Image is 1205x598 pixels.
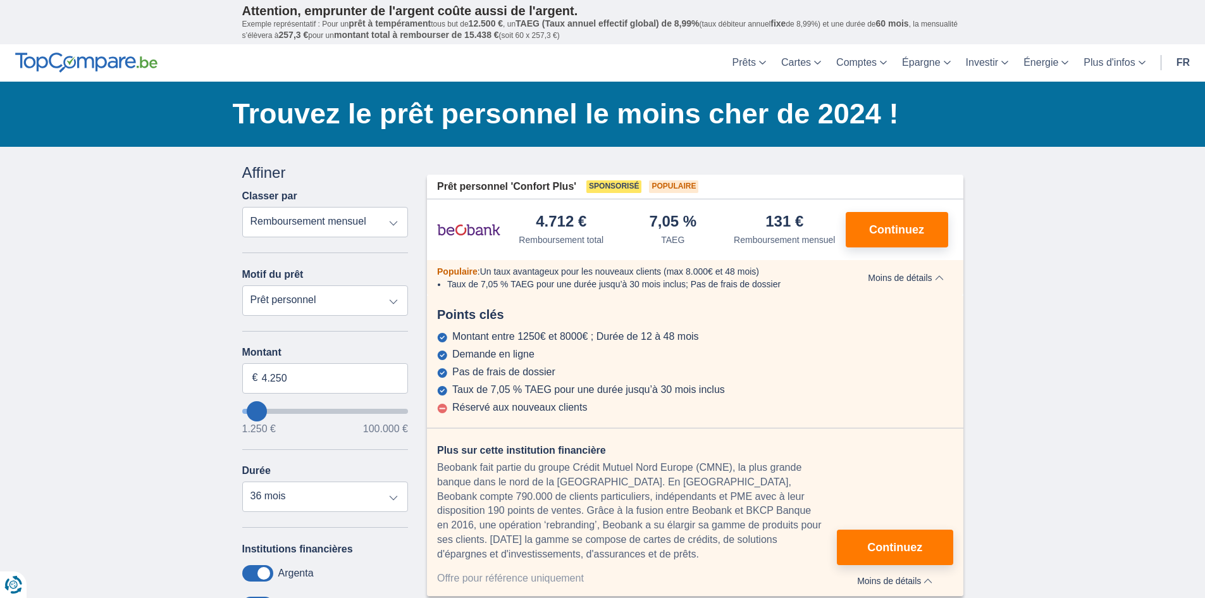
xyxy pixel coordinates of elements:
span: Continuez [869,224,924,235]
a: Énergie [1016,44,1076,82]
div: Demande en ligne [452,349,535,360]
span: Sponsorisé [586,180,641,193]
a: Investir [958,44,1017,82]
span: Moins de détails [857,576,932,585]
p: Attention, emprunter de l'argent coûte aussi de l'argent. [242,3,963,18]
div: Remboursement total [519,234,603,246]
span: 1.250 € [242,424,276,434]
div: Affiner [242,162,409,184]
img: pret personnel Beobank [437,214,500,246]
span: € [252,371,258,385]
span: Un taux avantageux pour les nouveaux clients (max 8.000€ et 48 mois) [480,266,759,277]
div: 4.712 € [536,214,586,231]
div: Offre pour référence uniquement [437,571,837,586]
span: Populaire [649,180,698,193]
div: Beobank fait partie du groupe Crédit Mutuel Nord Europe (CMNE), la plus grande banque dans le nor... [437,461,837,562]
label: Institutions financières [242,544,353,555]
a: Prêts [725,44,774,82]
a: Cartes [774,44,829,82]
img: TopCompare [15,53,158,73]
div: Plus sur cette institution financière [437,444,837,458]
span: Prêt personnel 'Confort Plus' [437,180,576,194]
li: Taux de 7,05 % TAEG pour une durée jusqu’à 30 mois inclus; Pas de frais de dossier [447,278,837,290]
div: Points clés [427,306,963,324]
div: : [427,265,848,278]
div: Remboursement mensuel [734,234,835,246]
label: Argenta [278,568,314,579]
button: Continuez [837,530,953,565]
h1: Trouvez le prêt personnel le moins cher de 2024 ! [233,94,963,134]
div: TAEG [661,234,684,246]
label: Motif du prêt [242,269,304,280]
span: TAEG (Taux annuel effectif global) de 8,99% [516,18,699,28]
span: montant total à rembourser de 15.438 € [334,30,499,40]
span: prêt à tempérament [349,18,431,28]
span: fixe [770,18,786,28]
span: Populaire [437,266,478,277]
button: Moins de détails [858,273,953,283]
span: Continuez [867,542,922,553]
label: Montant [242,347,409,358]
div: Pas de frais de dossier [452,366,555,378]
a: Épargne [894,44,958,82]
span: 60 mois [876,18,909,28]
div: Montant entre 1250€ et 8000€ ; Durée de 12 à 48 mois [452,331,699,342]
a: fr [1169,44,1197,82]
div: Réservé aux nouveaux clients [452,402,587,413]
span: Moins de détails [868,273,943,282]
input: wantToBorrow [242,409,409,414]
label: Classer par [242,190,297,202]
a: Comptes [829,44,894,82]
p: Exemple représentatif : Pour un tous but de , un (taux débiteur annuel de 8,99%) et une durée de ... [242,18,963,41]
label: Durée [242,465,271,477]
button: Continuez [846,212,948,247]
span: 12.500 € [469,18,504,28]
span: 100.000 € [363,424,408,434]
div: 131 € [765,214,803,231]
button: Moins de détails [837,571,953,586]
span: 257,3 € [279,30,309,40]
a: Plus d'infos [1076,44,1152,82]
div: 7,05 % [649,214,696,231]
div: Taux de 7,05 % TAEG pour une durée jusqu’à 30 mois inclus [452,384,725,396]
